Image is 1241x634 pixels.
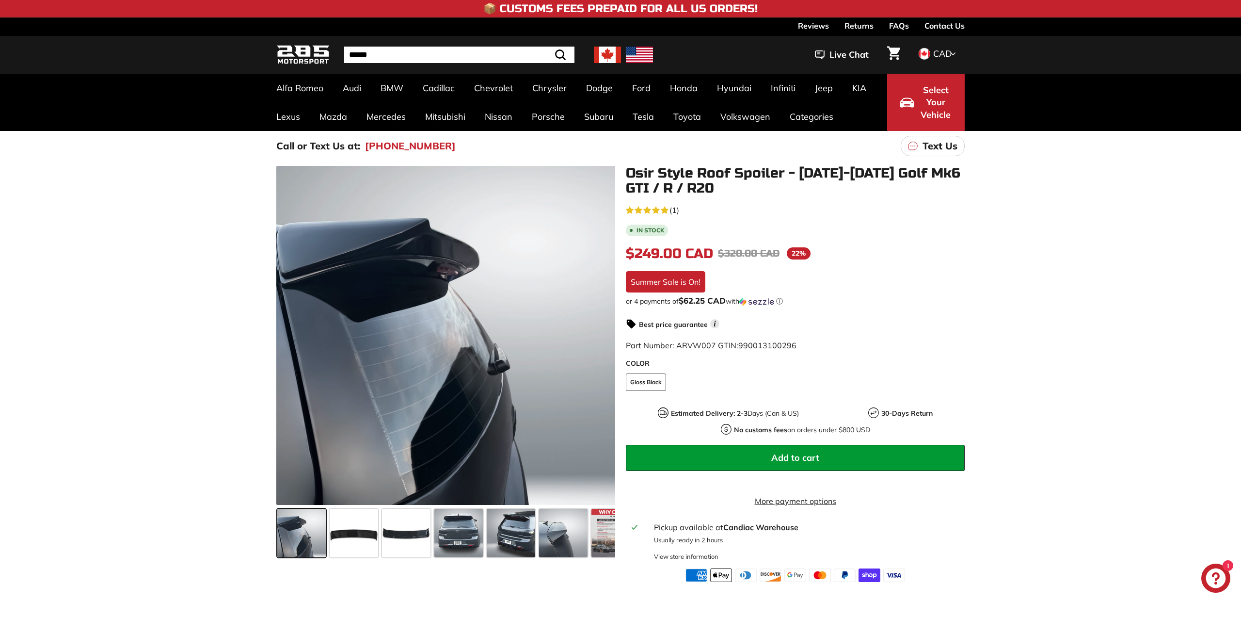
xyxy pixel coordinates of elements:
[626,358,965,369] label: COLOR
[671,408,799,419] p: Days (Can & US)
[626,203,965,216] a: 5.0 rating (1 votes)
[654,521,959,533] div: Pickup available at
[924,17,965,34] a: Contact Us
[276,139,360,153] p: Call or Text Us at:
[798,17,829,34] a: Reviews
[654,536,959,545] p: Usually ready in 2 hours
[333,74,371,102] a: Audi
[802,43,881,67] button: Live Chat
[357,102,415,131] a: Mercedes
[834,569,856,582] img: paypal
[738,341,796,350] span: 990013100296
[626,245,713,262] span: $249.00 CAD
[626,296,965,306] div: or 4 payments of$62.25 CADwithSezzle Click to learn more about Sezzle
[413,74,464,102] a: Cadillac
[723,522,798,532] strong: Candiac Warehouse
[576,74,622,102] a: Dodge
[522,102,574,131] a: Porsche
[829,49,869,61] span: Live Chat
[919,84,952,121] span: Select Your Vehicle
[267,102,310,131] a: Lexus
[787,247,811,260] span: 22%
[464,74,523,102] a: Chevrolet
[718,247,780,260] span: $320.00 CAD
[761,74,805,102] a: Infiniti
[771,452,819,463] span: Add to cart
[883,569,905,582] img: visa
[415,102,475,131] a: Mitsubishi
[626,495,965,507] a: More payment options
[887,74,965,131] button: Select Your Vehicle
[523,74,576,102] a: Chrysler
[654,552,718,561] div: View store information
[671,409,748,418] strong: Estimated Delivery: 2-3
[711,102,780,131] a: Volkswagen
[639,320,708,329] strong: Best price guarantee
[784,569,806,582] img: google_pay
[710,319,719,328] span: i
[707,74,761,102] a: Hyundai
[371,74,413,102] a: BMW
[739,297,774,306] img: Sezzle
[626,166,965,196] h1: Osir Style Roof Spoiler - [DATE]-[DATE] Golf Mk6 GTI / R / R20
[881,38,906,71] a: Cart
[881,409,933,418] strong: 30-Days Return
[276,44,330,66] img: Logo_285_Motorsport_areodynamics_components
[901,136,965,156] a: Text Us
[483,3,758,15] h4: 📦 Customs Fees Prepaid for All US Orders!
[664,102,711,131] a: Toyota
[685,569,707,582] img: american_express
[626,296,965,306] div: or 4 payments of with
[636,228,664,233] b: In stock
[679,295,726,306] span: $62.25 CAD
[734,425,870,435] p: on orders under $800 USD
[623,102,664,131] a: Tesla
[669,204,679,216] span: (1)
[843,74,876,102] a: KIA
[626,445,965,471] button: Add to cart
[923,139,957,153] p: Text Us
[735,569,757,582] img: diners_club
[626,271,705,293] div: Summer Sale is On!
[475,102,522,131] a: Nissan
[805,74,843,102] a: Jeep
[365,139,456,153] a: [PHONE_NUMBER]
[809,569,831,582] img: master
[734,425,787,434] strong: No customs fees
[1198,564,1233,595] inbox-online-store-chat: Shopify online store chat
[310,102,357,131] a: Mazda
[760,569,781,582] img: discover
[622,74,660,102] a: Ford
[889,17,909,34] a: FAQs
[844,17,874,34] a: Returns
[344,47,574,63] input: Search
[267,74,333,102] a: Alfa Romeo
[859,569,880,582] img: shopify_pay
[710,569,732,582] img: apple_pay
[660,74,707,102] a: Honda
[780,102,843,131] a: Categories
[626,341,796,350] span: Part Number: ARVW007 GTIN:
[574,102,623,131] a: Subaru
[933,48,952,59] span: CAD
